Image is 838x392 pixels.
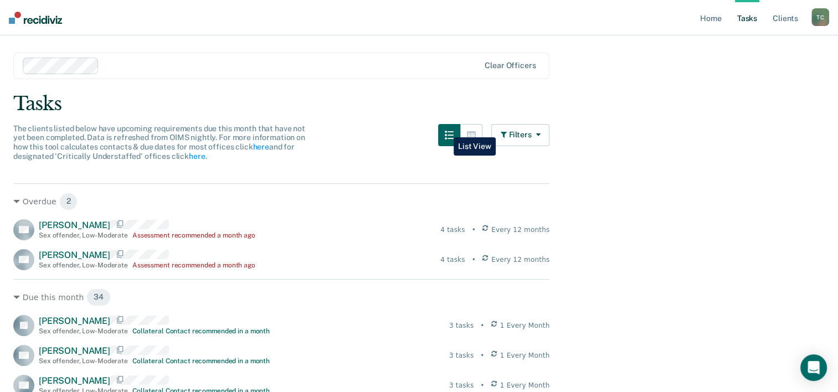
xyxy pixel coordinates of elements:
[500,380,550,390] span: 1 Every Month
[132,231,255,239] div: Assessment recommended a month ago
[132,261,255,269] div: Assessment recommended a month ago
[472,225,476,235] div: •
[39,327,128,335] div: Sex offender , Low-Moderate
[480,321,484,331] div: •
[491,225,549,235] span: Every 12 months
[39,250,110,260] span: [PERSON_NAME]
[9,12,62,24] img: Recidiviz
[449,380,474,390] div: 3 tasks
[39,316,110,326] span: [PERSON_NAME]
[800,354,827,381] div: Open Intercom Messenger
[39,220,110,230] span: [PERSON_NAME]
[39,231,128,239] div: Sex offender , Low-Moderate
[39,345,110,356] span: [PERSON_NAME]
[491,124,550,146] button: Filters
[13,92,825,115] div: Tasks
[811,8,829,26] div: T C
[132,327,270,335] div: Collateral Contact recommended in a month
[39,375,110,386] span: [PERSON_NAME]
[440,255,465,265] div: 4 tasks
[39,261,128,269] div: Sex offender , Low-Moderate
[13,288,549,306] div: Due this month 34
[13,193,549,210] div: Overdue 2
[189,152,205,161] a: here
[253,142,269,151] a: here
[86,288,111,306] span: 34
[472,255,476,265] div: •
[480,380,484,390] div: •
[449,350,474,360] div: 3 tasks
[485,61,536,70] div: Clear officers
[811,8,829,26] button: TC
[500,321,550,331] span: 1 Every Month
[132,357,270,365] div: Collateral Contact recommended in a month
[59,193,78,210] span: 2
[500,350,550,360] span: 1 Every Month
[491,255,549,265] span: Every 12 months
[480,350,484,360] div: •
[440,225,465,235] div: 4 tasks
[39,357,128,365] div: Sex offender , Low-Moderate
[449,321,474,331] div: 3 tasks
[13,124,305,161] span: The clients listed below have upcoming requirements due this month that have not yet been complet...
